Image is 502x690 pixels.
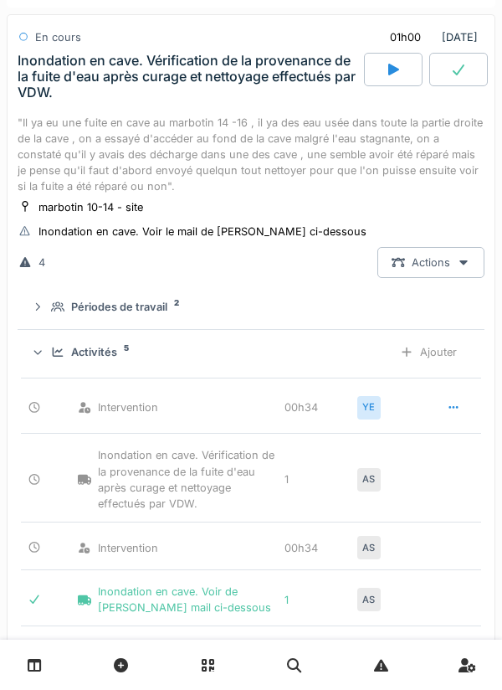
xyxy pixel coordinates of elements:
[24,337,478,368] summary: Activités5Ajouter
[386,337,471,368] div: Ajouter
[357,396,381,420] div: YE
[284,592,351,608] div: 1
[284,540,351,556] div: 00h34
[284,399,351,415] div: 00h34
[71,344,117,360] div: Activités
[284,471,351,487] div: 1
[376,22,484,53] div: [DATE]
[18,53,361,101] div: Inondation en cave. Vérification de la provenance de la fuite d'eau après curage et nettoyage eff...
[71,299,167,315] div: Périodes de travail
[377,247,484,278] div: Actions
[78,584,279,615] div: Inondation en cave. Voir de [PERSON_NAME] mail ci-dessous
[38,224,366,239] div: Inondation en cave. Voir le mail de [PERSON_NAME] ci-dessous
[24,291,478,322] summary: Périodes de travail2
[357,536,381,559] div: AS
[390,29,421,45] div: 01h00
[18,115,484,195] div: "Il ya eu une fuite en cave au marbotin 14 -16 , il ya des eau usée dans toute la partie droite d...
[78,399,279,415] div: Intervention
[78,540,279,556] div: Intervention
[35,29,81,45] div: En cours
[38,255,45,270] div: 4
[78,447,279,512] div: Inondation en cave. Vérification de la provenance de la fuite d'eau après curage et nettoyage eff...
[357,468,381,492] div: AS
[38,199,143,215] div: marbotin 10-14 - site
[357,588,381,611] div: AS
